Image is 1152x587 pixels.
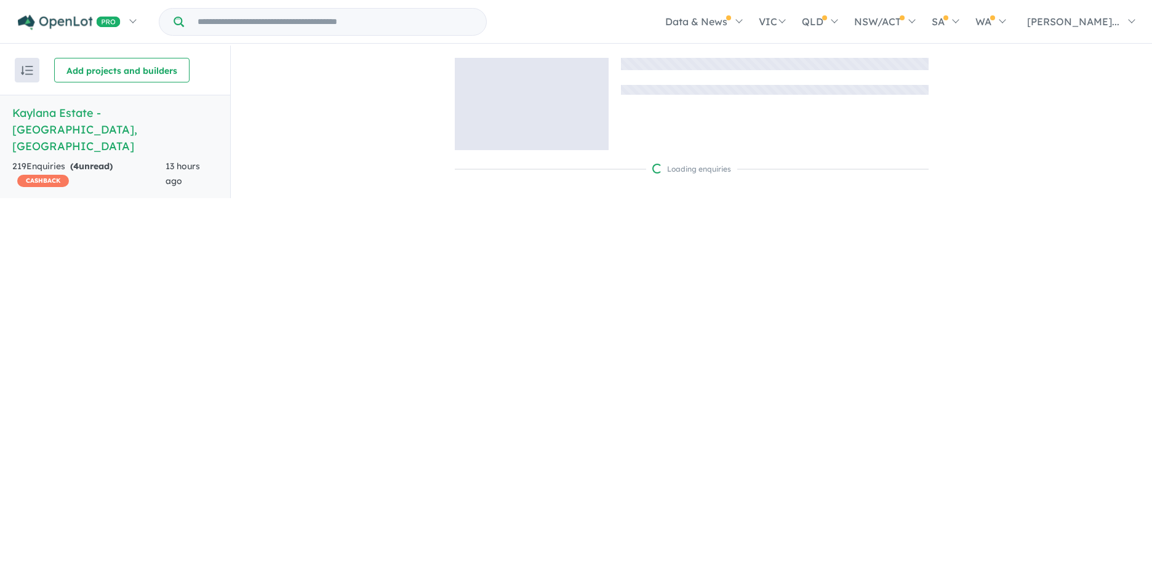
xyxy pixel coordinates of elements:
input: Try estate name, suburb, builder or developer [186,9,484,35]
h5: Kaylana Estate - [GEOGRAPHIC_DATA] , [GEOGRAPHIC_DATA] [12,105,218,154]
button: Add projects and builders [54,58,190,82]
img: Openlot PRO Logo White [18,15,121,30]
img: sort.svg [21,66,33,75]
span: [PERSON_NAME]... [1027,15,1119,28]
div: 219 Enquir ies [12,159,166,189]
span: 4 [73,161,79,172]
span: 13 hours ago [166,161,200,186]
strong: ( unread) [70,161,113,172]
span: CASHBACK [17,175,69,187]
div: Loading enquiries [652,163,731,175]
